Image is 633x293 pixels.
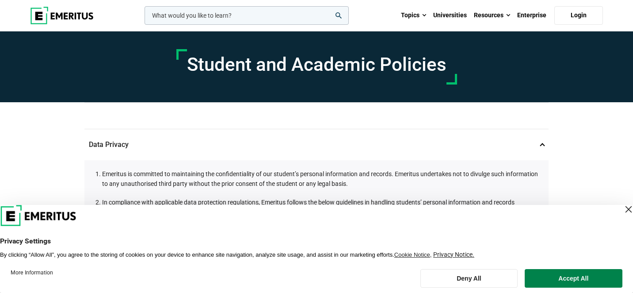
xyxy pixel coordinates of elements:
[554,6,603,25] a: Login
[102,197,540,249] li: In compliance with applicable data protection regulations, Emeritus follows the below guidelines ...
[102,169,540,189] li: Emeritus is committed to maintaining the confidentiality of our student’s personal information an...
[84,129,549,160] p: Data Privacy
[187,54,446,76] h1: Student and Academic Policies
[145,6,349,25] input: woocommerce-product-search-field-0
